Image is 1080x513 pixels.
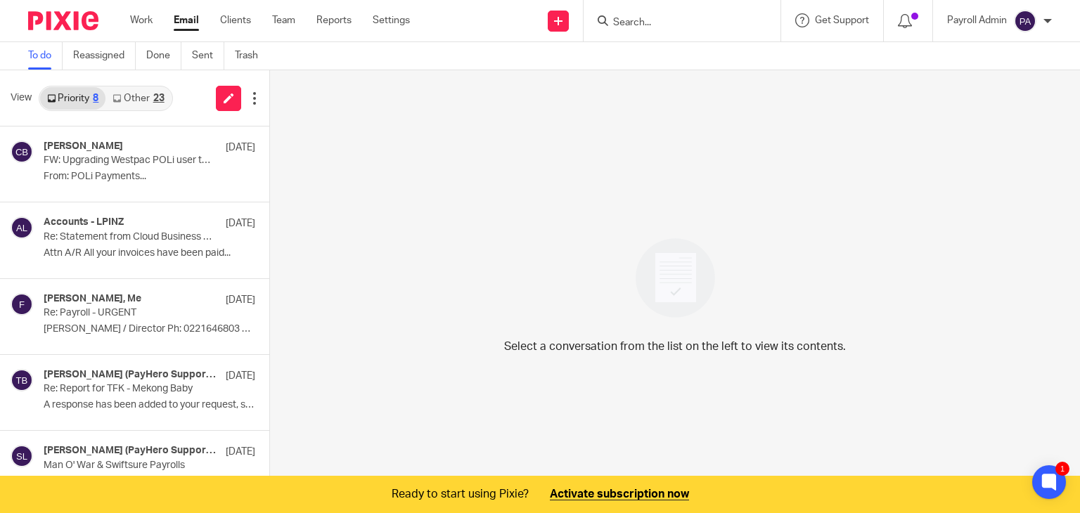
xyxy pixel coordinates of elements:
[93,93,98,103] div: 8
[44,399,255,411] p: A response has been added to your request, see...
[11,293,33,316] img: svg%3E
[272,13,295,27] a: Team
[44,216,124,228] h4: Accounts - LPINZ
[226,445,255,459] p: [DATE]
[44,141,123,152] h4: [PERSON_NAME]
[1014,10,1036,32] img: svg%3E
[105,87,171,110] a: Other23
[153,93,165,103] div: 23
[73,42,136,70] a: Reassigned
[11,216,33,239] img: svg%3E
[44,155,213,167] p: FW: Upgrading Westpac POLi user transactions to Open Banking, without service interruption
[28,11,98,30] img: Pixie
[44,383,213,395] p: Re: Report for TFK - Mekong Baby
[11,369,33,391] img: svg%3E
[1055,462,1069,476] div: 1
[192,42,224,70] a: Sent
[28,42,63,70] a: To do
[130,13,153,27] a: Work
[44,231,213,243] p: Re: Statement from Cloud Business Limited for LPINZ Ltd
[815,15,869,25] span: Get Support
[504,338,846,355] p: Select a conversation from the list on the left to view its contents.
[44,445,219,457] h4: [PERSON_NAME] (PayHero Support), Me, PayHero Support
[612,17,738,30] input: Search
[44,293,141,305] h4: [PERSON_NAME], Me
[226,216,255,230] p: [DATE]
[40,87,105,110] a: Priority8
[626,229,724,327] img: image
[146,42,181,70] a: Done
[11,91,32,105] span: View
[44,171,255,183] p: From: POLi Payments...
[44,307,213,319] p: Re: Payroll - URGENT
[44,323,255,335] p: [PERSON_NAME] / Director Ph: 0221646803 Email:...
[220,13,251,27] a: Clients
[11,445,33,467] img: svg%3E
[373,13,410,27] a: Settings
[947,13,1007,27] p: Payroll Admin
[44,369,219,381] h4: [PERSON_NAME] (PayHero Support), PayHero Support, Me
[235,42,269,70] a: Trash
[11,141,33,163] img: svg%3E
[44,460,213,472] p: Man O' War & Swiftsure Payrolls
[226,293,255,307] p: [DATE]
[44,247,255,259] p: Attn A/R All your invoices have been paid...
[316,13,352,27] a: Reports
[226,141,255,155] p: [DATE]
[226,369,255,383] p: [DATE]
[174,13,199,27] a: Email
